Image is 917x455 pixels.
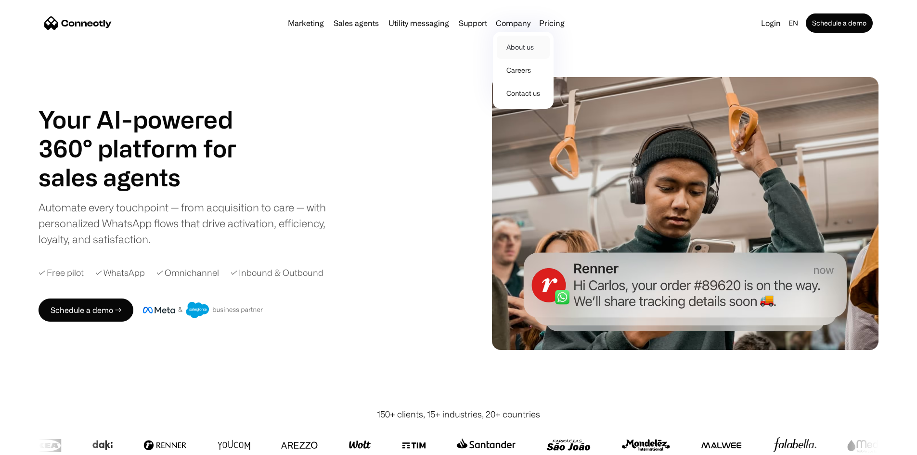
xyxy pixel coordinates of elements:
[44,16,112,30] a: home
[377,408,540,421] div: 150+ clients, 15+ industries, 20+ countries
[231,266,323,279] div: ✓ Inbound & Outbound
[785,16,804,30] div: en
[788,16,798,30] div: en
[39,105,260,163] h1: Your AI-powered 360° platform for
[497,82,550,105] a: Contact us
[806,13,873,33] a: Schedule a demo
[535,19,568,27] a: Pricing
[143,302,263,318] img: Meta and Salesforce business partner badge.
[156,266,219,279] div: ✓ Omnichannel
[284,19,328,27] a: Marketing
[39,163,260,192] div: 1 of 4
[385,19,453,27] a: Utility messaging
[39,199,342,247] div: Automate every touchpoint — from acquisition to care — with personalized WhatsApp flows that driv...
[496,16,530,30] div: Company
[39,163,260,192] h1: sales agents
[39,163,260,192] div: carousel
[10,437,58,452] aside: Language selected: English
[19,438,58,452] ul: Language list
[497,59,550,82] a: Careers
[330,19,383,27] a: Sales agents
[493,16,533,30] div: Company
[757,16,785,30] a: Login
[39,299,133,322] a: Schedule a demo →
[95,266,145,279] div: ✓ WhatsApp
[39,266,84,279] div: ✓ Free pilot
[455,19,491,27] a: Support
[493,30,554,109] nav: Company
[497,36,550,59] a: About us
